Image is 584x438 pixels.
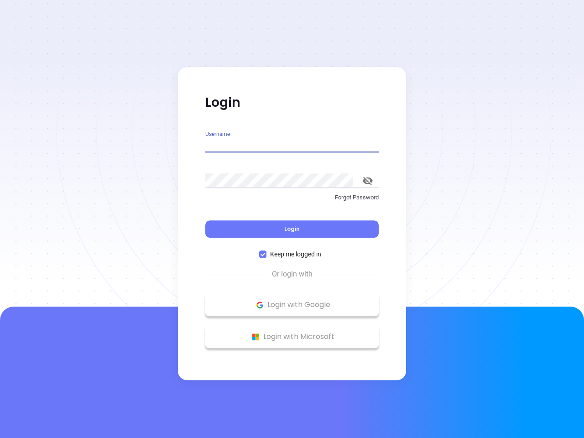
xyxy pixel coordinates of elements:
[357,170,379,192] button: toggle password visibility
[205,193,379,202] p: Forgot Password
[205,193,379,209] a: Forgot Password
[254,299,266,311] img: Google Logo
[250,331,261,343] img: Microsoft Logo
[284,225,300,233] span: Login
[210,298,374,312] p: Login with Google
[267,269,317,280] span: Or login with
[210,330,374,344] p: Login with Microsoft
[205,325,379,348] button: Microsoft Logo Login with Microsoft
[266,249,325,259] span: Keep me logged in
[205,220,379,238] button: Login
[205,131,230,137] label: Username
[205,293,379,316] button: Google Logo Login with Google
[205,94,379,111] p: Login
